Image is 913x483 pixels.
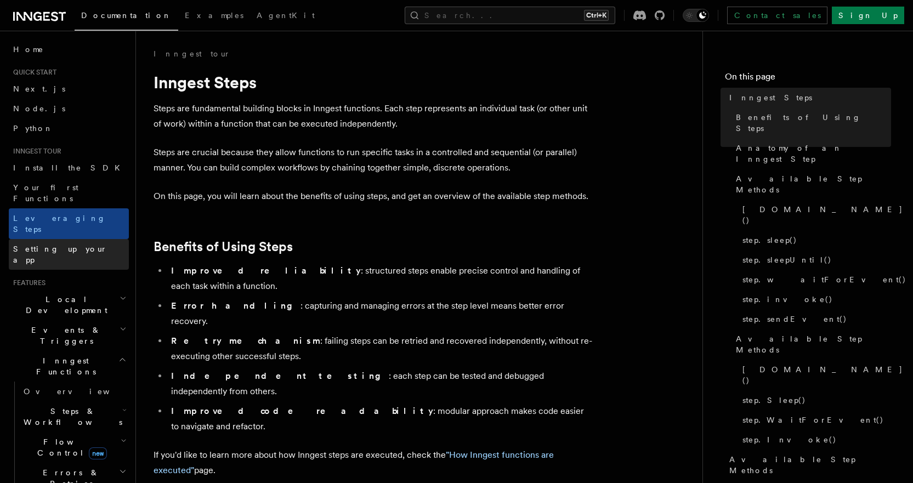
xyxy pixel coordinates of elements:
[154,239,293,254] a: Benefits of Using Steps
[19,382,129,401] a: Overview
[742,314,847,325] span: step.sendEvent()
[171,300,300,311] strong: Error handling
[81,11,172,20] span: Documentation
[736,112,891,134] span: Benefits of Using Steps
[75,3,178,31] a: Documentation
[168,263,592,294] li: : structured steps enable precise control and handling of each task within a function.
[725,88,891,107] a: Inngest Steps
[154,101,592,132] p: Steps are fundamental building blocks in Inngest functions. Each step represents an individual ta...
[13,163,127,172] span: Install the SDK
[9,158,129,178] a: Install the SDK
[731,169,891,200] a: Available Step Methods
[729,454,891,476] span: Available Step Methods
[9,289,129,320] button: Local Development
[731,138,891,169] a: Anatomy of an Inngest Step
[9,279,46,287] span: Features
[154,447,592,478] p: If you'd like to learn more about how Inngest steps are executed, check the page.
[9,147,61,156] span: Inngest tour
[154,189,592,204] p: On this page, you will learn about the benefits of using steps, and get an overview of the availa...
[738,289,891,309] a: step.invoke()
[738,390,891,410] a: step.Sleep()
[13,183,78,203] span: Your first Functions
[178,3,250,30] a: Examples
[738,430,891,450] a: step.Invoke()
[9,79,129,99] a: Next.js
[171,371,389,381] strong: Independent testing
[9,208,129,239] a: Leveraging Steps
[257,11,315,20] span: AgentKit
[832,7,904,24] a: Sign Up
[13,214,106,234] span: Leveraging Steps
[9,325,120,346] span: Events & Triggers
[13,245,107,264] span: Setting up your app
[738,360,891,390] a: [DOMAIN_NAME]()
[9,320,129,351] button: Events & Triggers
[9,39,129,59] a: Home
[736,173,891,195] span: Available Step Methods
[731,107,891,138] a: Benefits of Using Steps
[9,99,129,118] a: Node.js
[19,406,122,428] span: Steps & Workflows
[13,104,65,113] span: Node.js
[13,44,44,55] span: Home
[154,145,592,175] p: Steps are crucial because they allow functions to run specific tasks in a controlled and sequenti...
[727,7,827,24] a: Contact sales
[742,364,903,386] span: [DOMAIN_NAME]()
[13,84,65,93] span: Next.js
[154,48,230,59] a: Inngest tour
[168,333,592,364] li: : failing steps can be retried and recovered independently, without re-executing other successful...
[405,7,615,24] button: Search...Ctrl+K
[19,436,121,458] span: Flow Control
[13,124,53,133] span: Python
[742,204,903,226] span: [DOMAIN_NAME]()
[731,329,891,360] a: Available Step Methods
[19,432,129,463] button: Flow Controlnew
[738,270,891,289] a: step.waitForEvent()
[738,410,891,430] a: step.WaitForEvent()
[24,387,137,396] span: Overview
[738,230,891,250] a: step.sleep()
[171,336,320,346] strong: Retry mechanism
[185,11,243,20] span: Examples
[9,355,118,377] span: Inngest Functions
[9,239,129,270] a: Setting up your app
[9,68,56,77] span: Quick start
[742,274,906,285] span: step.waitForEvent()
[168,298,592,329] li: : capturing and managing errors at the step level means better error recovery.
[250,3,321,30] a: AgentKit
[683,9,709,22] button: Toggle dark mode
[736,143,891,164] span: Anatomy of an Inngest Step
[9,118,129,138] a: Python
[171,406,433,416] strong: Improved code readability
[742,254,832,265] span: step.sleepUntil()
[742,235,797,246] span: step.sleep()
[9,178,129,208] a: Your first Functions
[168,404,592,434] li: : modular approach makes code easier to navigate and refactor.
[742,294,833,305] span: step.invoke()
[89,447,107,459] span: new
[729,92,812,103] span: Inngest Steps
[584,10,609,21] kbd: Ctrl+K
[738,250,891,270] a: step.sleepUntil()
[19,401,129,432] button: Steps & Workflows
[742,414,884,425] span: step.WaitForEvent()
[738,309,891,329] a: step.sendEvent()
[742,395,806,406] span: step.Sleep()
[738,200,891,230] a: [DOMAIN_NAME]()
[725,450,891,480] a: Available Step Methods
[9,294,120,316] span: Local Development
[154,72,592,92] h1: Inngest Steps
[736,333,891,355] span: Available Step Methods
[725,70,891,88] h4: On this page
[171,265,361,276] strong: Improved reliability
[742,434,837,445] span: step.Invoke()
[9,351,129,382] button: Inngest Functions
[168,368,592,399] li: : each step can be tested and debugged independently from others.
